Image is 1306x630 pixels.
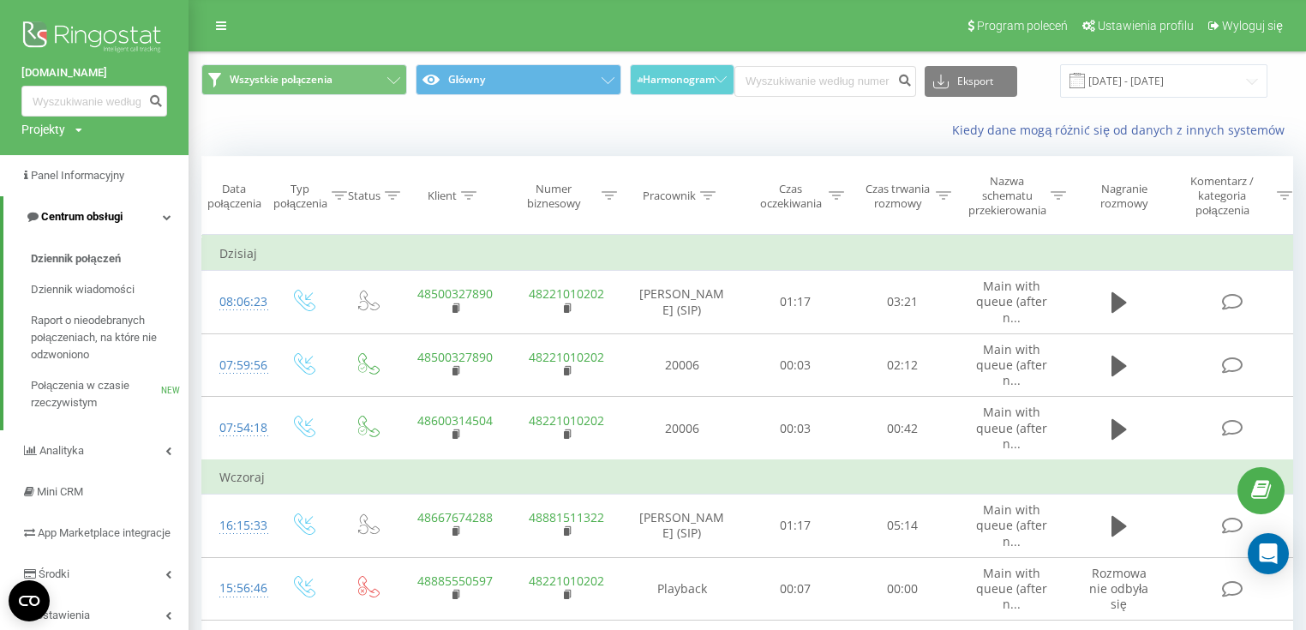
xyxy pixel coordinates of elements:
span: Rozmowa nie odbyła się [1089,565,1148,612]
span: Main with queue (after n... [976,404,1047,451]
div: Nazwa schematu przekierowania [968,174,1046,218]
div: Typ połączenia [273,182,327,211]
td: 05:14 [849,495,956,558]
span: Panel Informacyjny [31,169,124,182]
td: 01:17 [742,271,849,334]
span: Harmonogram [643,74,715,86]
button: Harmonogram [630,64,734,95]
td: [PERSON_NAME] (SIP) [622,495,742,558]
td: 20006 [622,333,742,397]
td: 00:03 [742,397,849,460]
a: Dziennik wiadomości [31,274,189,305]
a: 48881511322 [529,509,604,525]
button: Eksport [925,66,1017,97]
a: 48500327890 [417,285,493,302]
div: Klient [428,189,457,203]
div: Nagranie rozmowy [1082,182,1165,211]
div: 07:54:18 [219,411,254,445]
div: Komentarz / kategoria połączenia [1172,174,1273,218]
span: Analityka [39,444,84,457]
a: 48667674288 [417,509,493,525]
div: Status [348,189,380,203]
a: Połączenia w czasie rzeczywistymNEW [31,370,189,418]
a: Dziennik połączeń [31,243,189,274]
div: Projekty [21,121,65,138]
a: Kiedy dane mogą różnić się od danych z innych systemów [952,122,1293,138]
span: Wyloguj się [1222,19,1283,33]
span: Program poleceń [977,19,1068,33]
a: Centrum obsługi [3,196,189,237]
a: 48885550597 [417,573,493,589]
div: 16:15:33 [219,509,254,543]
div: 07:59:56 [219,349,254,382]
button: Wszystkie połączenia [201,64,407,95]
div: Data połączenia [202,182,266,211]
span: Main with queue (after n... [976,278,1047,325]
div: Czas oczekiwania [757,182,824,211]
span: Środki [39,567,69,580]
span: Wszystkie połączenia [230,73,332,87]
span: Dziennik połączeń [31,250,121,267]
td: 00:42 [849,397,956,460]
span: Centrum obsługi [41,210,123,223]
td: 00:00 [849,557,956,621]
span: Main with queue (after n... [976,341,1047,388]
a: [DOMAIN_NAME] [21,64,167,81]
div: Pracownik [643,189,696,203]
td: 20006 [622,397,742,460]
a: 48221010202 [529,412,604,429]
a: 48500327890 [417,349,493,365]
a: 48221010202 [529,285,604,302]
span: Ustawienia [36,609,90,621]
div: 15:56:46 [219,572,254,605]
td: 00:03 [742,333,849,397]
td: 03:21 [849,271,956,334]
span: Main with queue (after n... [976,565,1047,612]
td: Wczoraj [202,460,1299,495]
button: Open CMP widget [9,580,50,621]
td: 01:17 [742,495,849,558]
a: 48221010202 [529,573,604,589]
td: [PERSON_NAME] (SIP) [622,271,742,334]
td: Playback [622,557,742,621]
input: Wyszukiwanie według numeru [734,66,916,97]
a: 48221010202 [529,349,604,365]
span: Raport o nieodebranych połączeniach, na które nie odzwoniono [31,312,180,363]
span: Mini CRM [37,485,83,498]
a: 48600314504 [417,412,493,429]
div: Open Intercom Messenger [1248,533,1289,574]
img: Ringostat logo [21,17,167,60]
td: 02:12 [849,333,956,397]
button: Główny [416,64,621,95]
span: Main with queue (after n... [976,501,1047,549]
td: Dzisiaj [202,237,1299,271]
div: Czas trwania rozmowy [864,182,932,211]
div: Numer biznesowy [511,182,598,211]
input: Wyszukiwanie według numeru [21,86,167,117]
a: Raport o nieodebranych połączeniach, na które nie odzwoniono [31,305,189,370]
td: 00:07 [742,557,849,621]
span: Połączenia w czasie rzeczywistym [31,377,161,411]
span: App Marketplace integracje [38,526,171,539]
span: Dziennik wiadomości [31,281,135,298]
div: 08:06:23 [219,285,254,319]
span: Ustawienia profilu [1098,19,1194,33]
